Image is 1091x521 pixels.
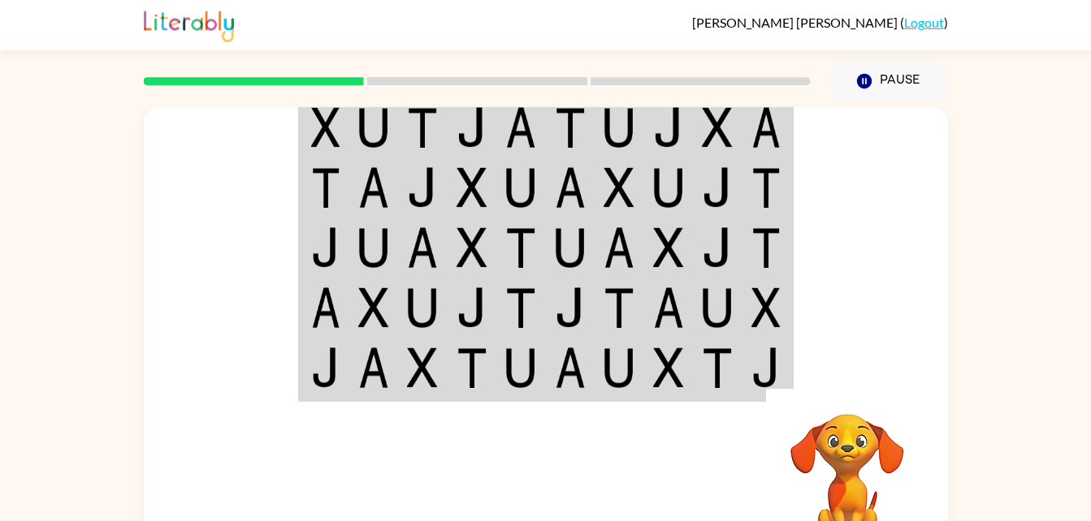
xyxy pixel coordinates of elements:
[457,347,487,388] img: t
[555,167,586,208] img: a
[505,287,536,328] img: t
[457,287,487,328] img: j
[358,347,389,388] img: a
[555,287,586,328] img: j
[692,15,900,30] span: [PERSON_NAME] [PERSON_NAME]
[751,107,781,148] img: a
[653,287,684,328] img: a
[653,107,684,148] img: j
[505,107,536,148] img: a
[604,167,634,208] img: x
[311,287,340,328] img: a
[702,167,733,208] img: j
[311,227,340,268] img: j
[457,107,487,148] img: j
[604,287,634,328] img: t
[904,15,944,30] a: Logout
[604,347,634,388] img: u
[751,287,781,328] img: x
[358,107,389,148] img: u
[653,227,684,268] img: x
[555,347,586,388] img: a
[604,227,634,268] img: a
[653,167,684,208] img: u
[407,167,438,208] img: j
[702,347,733,388] img: t
[311,347,340,388] img: j
[407,227,438,268] img: a
[555,227,586,268] img: u
[457,227,487,268] img: x
[751,167,781,208] img: t
[702,287,733,328] img: u
[311,107,340,148] img: x
[311,167,340,208] img: t
[358,167,389,208] img: a
[751,347,781,388] img: j
[457,167,487,208] img: x
[407,287,438,328] img: u
[702,107,733,148] img: x
[505,347,536,388] img: u
[358,227,389,268] img: u
[505,227,536,268] img: t
[751,227,781,268] img: t
[505,167,536,208] img: u
[555,107,586,148] img: t
[692,15,948,30] div: ( )
[358,287,389,328] img: x
[407,347,438,388] img: x
[830,62,948,100] button: Pause
[407,107,438,148] img: t
[144,6,234,42] img: Literably
[653,347,684,388] img: x
[604,107,634,148] img: u
[702,227,733,268] img: j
